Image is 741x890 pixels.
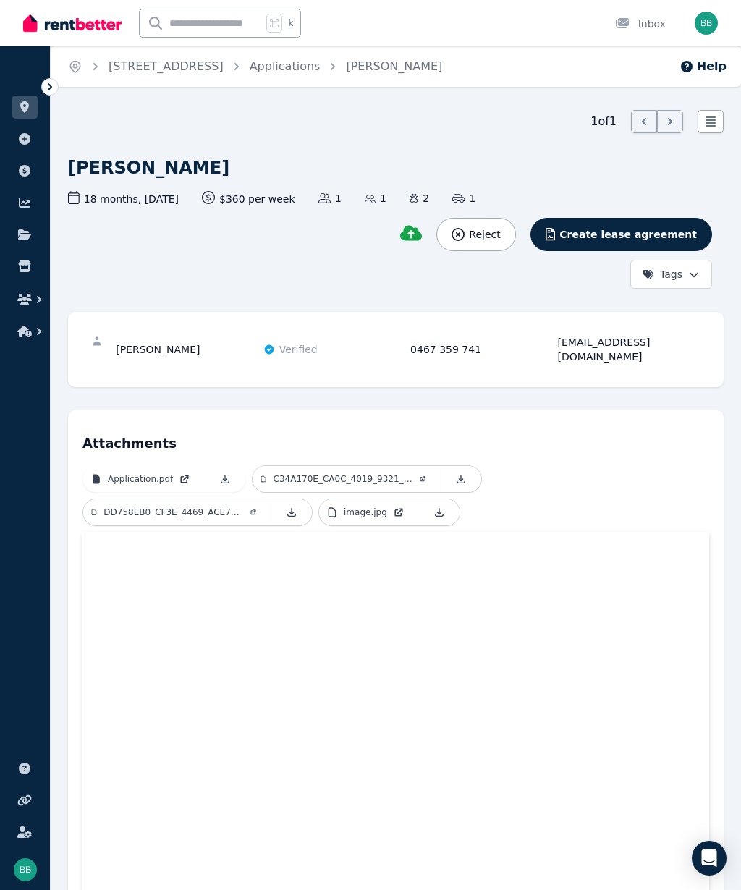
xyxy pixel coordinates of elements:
a: Applications [250,59,321,73]
img: Bernie Brennan [695,12,718,35]
button: Reject [436,218,515,251]
div: 0467 359 741 [410,335,553,364]
span: 18 months , [DATE] [68,191,179,206]
a: Download Attachment [441,466,481,492]
p: C34A170E_CA0C_4019_9321_3D5B2FEBC412.png [274,473,413,485]
div: Open Intercom Messenger [692,841,727,876]
button: Tags [630,260,712,289]
nav: Breadcrumb [51,46,460,87]
div: [EMAIL_ADDRESS][DOMAIN_NAME] [558,335,700,364]
a: [STREET_ADDRESS] [109,59,224,73]
img: RentBetter [23,12,122,34]
span: Tags [643,267,682,281]
p: DD758EB0_CF3E_4469_ACE7_AF182E499BA4.png [103,507,243,518]
a: Download Attachment [419,499,460,525]
button: Help [679,58,727,75]
span: Reject [469,227,500,242]
a: Download Attachment [205,466,245,492]
div: [PERSON_NAME] [116,335,258,364]
img: Bernie Brennan [14,858,37,881]
h4: Attachments [82,425,709,454]
span: k [288,17,293,29]
span: 2 [410,191,429,205]
a: DD758EB0_CF3E_4469_ACE7_AF182E499BA4.png [83,499,271,525]
a: C34A170E_CA0C_4019_9321_3D5B2FEBC412.png [253,466,441,492]
span: Verified [279,342,318,357]
span: $360 per week [202,191,295,206]
span: Create lease agreement [559,227,697,242]
span: 1 [452,191,475,205]
a: Download Attachment [271,499,312,525]
a: image.jpg [319,499,419,525]
a: Application.pdf [83,466,205,492]
span: 1 of 1 [590,113,617,130]
a: [PERSON_NAME] [346,59,442,73]
p: image.jpg [344,507,387,518]
h1: [PERSON_NAME] [68,156,229,179]
span: 1 [318,191,342,205]
p: Application.pdf [108,473,173,485]
span: 1 [365,191,386,205]
button: Create lease agreement [530,218,712,251]
div: Inbox [615,17,666,31]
